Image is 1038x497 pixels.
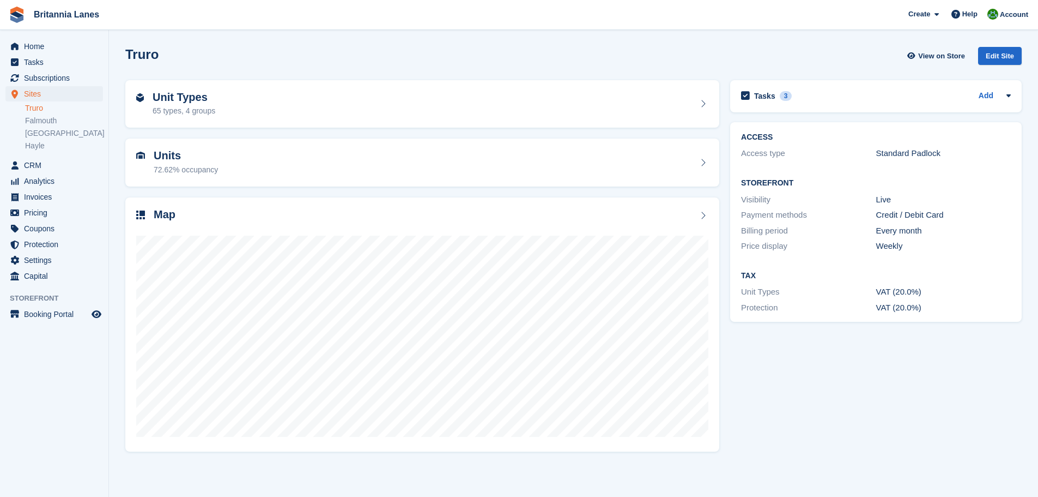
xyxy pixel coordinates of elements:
[153,105,215,117] div: 65 types, 4 groups
[5,39,103,54] a: menu
[24,55,89,70] span: Tasks
[154,149,218,162] h2: Units
[24,189,89,205] span: Invoices
[5,158,103,173] a: menu
[876,209,1011,221] div: Credit / Debit Card
[24,237,89,252] span: Protection
[125,47,159,62] h2: Truro
[741,133,1011,142] h2: ACCESS
[962,9,978,20] span: Help
[754,91,775,101] h2: Tasks
[125,139,719,187] a: Units 72.62% occupancy
[24,86,89,101] span: Sites
[908,9,930,20] span: Create
[154,208,175,221] h2: Map
[5,205,103,220] a: menu
[741,209,876,221] div: Payment methods
[978,47,1022,69] a: Edit Site
[24,70,89,86] span: Subscriptions
[29,5,104,23] a: Britannia Lanes
[25,116,103,126] a: Falmouth
[136,93,144,102] img: unit-type-icn-2b2737a686de81e16bb02015468b77c625bbabd49415b5ef34ead5e3b44a266d.svg
[90,308,103,321] a: Preview store
[24,268,89,284] span: Capital
[741,272,1011,280] h2: Tax
[918,51,965,62] span: View on Store
[5,55,103,70] a: menu
[876,194,1011,206] div: Live
[876,240,1011,253] div: Weekly
[5,173,103,189] a: menu
[1000,9,1028,20] span: Account
[741,302,876,314] div: Protection
[24,39,89,54] span: Home
[741,240,876,253] div: Price display
[5,307,103,322] a: menu
[876,302,1011,314] div: VAT (20.0%)
[125,197,719,452] a: Map
[24,158,89,173] span: CRM
[5,253,103,268] a: menu
[9,7,25,23] img: stora-icon-8386f47178a22dfd0bd8f6a31ec36ba5ce8667c1dd55bd0f319d3a0aa187defe.svg
[876,286,1011,298] div: VAT (20.0%)
[978,47,1022,65] div: Edit Site
[987,9,998,20] img: Matt Lane
[24,173,89,189] span: Analytics
[154,164,218,176] div: 72.62% occupancy
[979,90,993,103] a: Add
[741,147,876,160] div: Access type
[5,221,103,236] a: menu
[25,128,103,139] a: [GEOGRAPHIC_DATA]
[741,225,876,237] div: Billing period
[741,194,876,206] div: Visibility
[5,237,103,252] a: menu
[5,268,103,284] a: menu
[24,307,89,322] span: Booking Portal
[780,91,792,101] div: 3
[136,211,145,219] img: map-icn-33ee37083ee616e46c38cad1a60f524a97daa1e2b2c8c0bc3eb3415660979fc1.svg
[876,147,1011,160] div: Standard Padlock
[5,86,103,101] a: menu
[25,103,103,113] a: Truro
[24,221,89,236] span: Coupons
[741,179,1011,188] h2: Storefront
[741,286,876,298] div: Unit Types
[10,293,108,304] span: Storefront
[136,152,145,159] img: unit-icn-7be61d7bf1b0ce9d3e12c5938cc71ed9869f7b940bace4675aadf7bd6d80202e.svg
[24,205,89,220] span: Pricing
[876,225,1011,237] div: Every month
[125,80,719,128] a: Unit Types 65 types, 4 groups
[906,47,969,65] a: View on Store
[24,253,89,268] span: Settings
[5,70,103,86] a: menu
[153,91,215,104] h2: Unit Types
[5,189,103,205] a: menu
[25,141,103,151] a: Hayle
